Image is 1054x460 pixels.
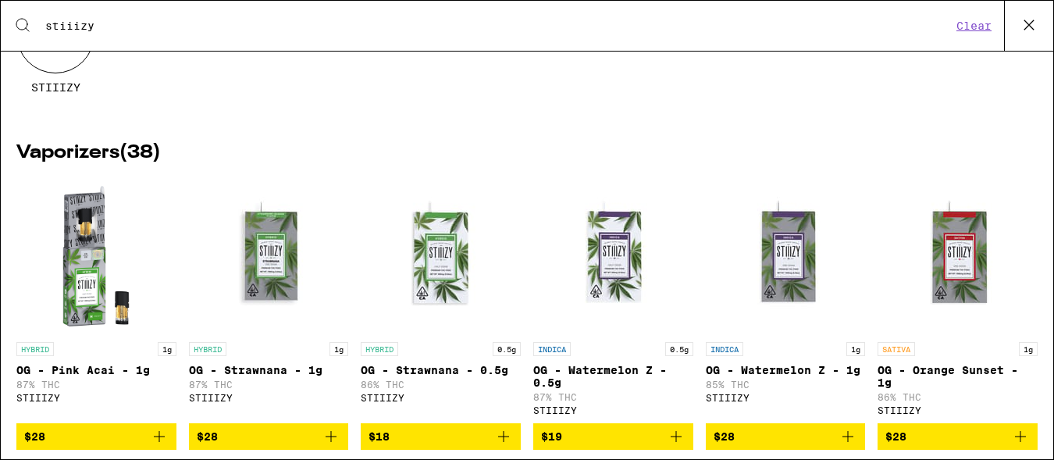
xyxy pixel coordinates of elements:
[24,430,45,443] span: $28
[189,380,349,390] p: 87% THC
[361,178,521,423] a: Open page for OG - Strawnana - 0.5g from STIIIZY
[45,19,952,33] input: Search for products & categories
[535,178,691,334] img: STIIIZY - OG - Watermelon Z - 0.5g
[361,393,521,403] div: STIIIZY
[16,393,176,403] div: STIIIZY
[878,178,1038,423] a: Open page for OG - Orange Sunset - 1g from STIIIZY
[9,11,112,23] span: Hi. Need any help?
[18,178,174,334] img: STIIIZY - OG - Pink Acai - 1g
[533,392,693,402] p: 87% THC
[16,144,1038,162] h2: Vaporizers ( 38 )
[878,364,1038,389] p: OG - Orange Sunset - 1g
[878,423,1038,450] button: Add to bag
[533,405,693,415] div: STIIIZY
[369,430,390,443] span: $18
[846,342,865,356] p: 1g
[197,430,218,443] span: $28
[533,423,693,450] button: Add to bag
[707,178,863,334] img: STIIIZY - OG - Watermelon Z - 1g
[878,342,915,356] p: SATIVA
[361,364,521,376] p: OG - Strawnana - 0.5g
[533,364,693,389] p: OG - Watermelon Z - 0.5g
[189,423,349,450] button: Add to bag
[706,380,866,390] p: 85% THC
[31,81,80,94] span: STIIIZY
[363,178,519,334] img: STIIIZY - OG - Strawnana - 0.5g
[16,364,176,376] p: OG - Pink Acai - 1g
[541,430,562,443] span: $19
[706,423,866,450] button: Add to bag
[191,178,347,334] img: STIIIZY - OG - Strawnana - 1g
[878,405,1038,415] div: STIIIZY
[361,423,521,450] button: Add to bag
[878,392,1038,402] p: 86% THC
[706,364,866,376] p: OG - Watermelon Z - 1g
[329,342,348,356] p: 1g
[16,380,176,390] p: 87% THC
[880,178,1036,334] img: STIIIZY - OG - Orange Sunset - 1g
[16,423,176,450] button: Add to bag
[1019,342,1038,356] p: 1g
[665,342,693,356] p: 0.5g
[952,19,996,33] button: Clear
[706,178,866,423] a: Open page for OG - Watermelon Z - 1g from STIIIZY
[16,342,54,356] p: HYBRID
[706,342,743,356] p: INDICA
[361,380,521,390] p: 86% THC
[533,178,693,423] a: Open page for OG - Watermelon Z - 0.5g from STIIIZY
[361,342,398,356] p: HYBRID
[189,178,349,423] a: Open page for OG - Strawnana - 1g from STIIIZY
[189,393,349,403] div: STIIIZY
[885,430,906,443] span: $28
[533,342,571,356] p: INDICA
[706,393,866,403] div: STIIIZY
[158,342,176,356] p: 1g
[493,342,521,356] p: 0.5g
[189,342,226,356] p: HYBRID
[714,430,735,443] span: $28
[189,364,349,376] p: OG - Strawnana - 1g
[16,178,176,423] a: Open page for OG - Pink Acai - 1g from STIIIZY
